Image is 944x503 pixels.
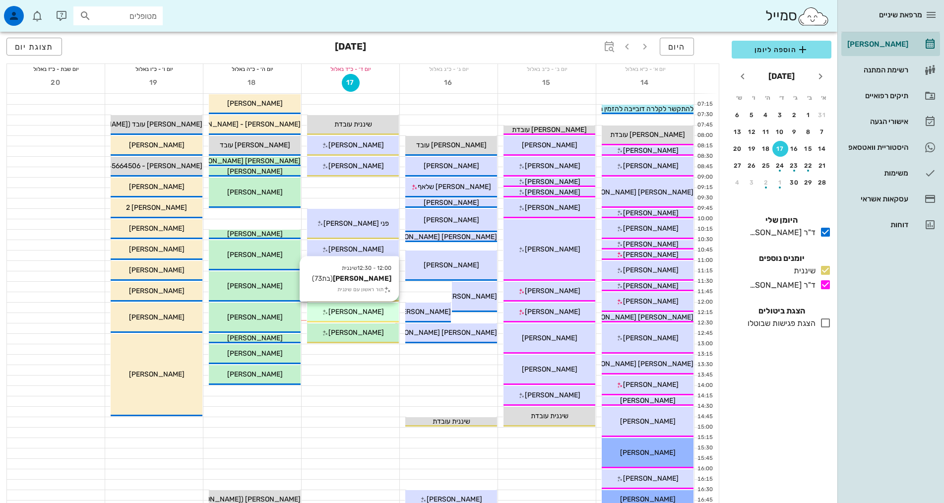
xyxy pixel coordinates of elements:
span: [PERSON_NAME] [623,266,679,274]
button: 16 [786,141,802,157]
th: ג׳ [789,89,802,106]
div: 8 [801,128,817,135]
div: היסטוריית וואטסאפ [845,143,908,151]
span: [PERSON_NAME] [PERSON_NAME] [384,328,497,337]
button: 14 [815,141,830,157]
button: 20 [47,74,65,92]
div: 16:30 [694,486,715,494]
div: 13 [730,128,746,135]
div: משימות [845,169,908,177]
span: [PERSON_NAME] עובדת [512,126,587,134]
span: [PERSON_NAME] [623,146,679,155]
button: 21 [815,158,830,174]
h3: [DATE] [335,38,366,58]
span: [PERSON_NAME] [328,162,384,170]
div: 09:30 [694,194,715,202]
span: [PERSON_NAME] [620,448,676,457]
button: 19 [744,141,760,157]
span: [PERSON_NAME] [424,216,479,224]
button: 28 [815,175,830,190]
span: [PERSON_NAME] [129,245,185,253]
span: [PERSON_NAME] [525,308,580,316]
a: משימות [841,161,940,185]
span: [PERSON_NAME] [522,334,577,342]
span: פני [PERSON_NAME] [323,219,389,228]
div: 15 [801,145,817,152]
span: [PERSON_NAME] עובדת [610,130,685,139]
span: [PERSON_NAME] [620,396,676,405]
div: 4 [730,179,746,186]
div: יום ב׳ - כ״ב באלול [498,64,596,74]
span: [PERSON_NAME] [623,380,679,389]
span: [PERSON_NAME] [227,188,283,196]
span: [PERSON_NAME] [129,370,185,378]
div: 3 [744,179,760,186]
button: 6 [730,107,746,123]
span: [PERSON_NAME] [129,313,185,321]
div: 09:45 [694,204,715,213]
div: 13:45 [694,371,715,379]
th: א׳ [818,89,830,106]
button: 14 [636,74,654,92]
div: דוחות [845,221,908,229]
div: 25 [758,162,774,169]
button: 18 [244,74,261,92]
button: 27 [730,158,746,174]
th: ב׳ [803,89,816,106]
span: [PERSON_NAME] [525,245,580,253]
div: 15:45 [694,454,715,463]
div: 27 [730,162,746,169]
button: 2 [758,175,774,190]
div: 24 [772,162,788,169]
div: ד"ר [PERSON_NAME] [746,279,816,291]
div: 2 [786,112,802,119]
span: [PERSON_NAME] [227,167,283,176]
div: 12 [744,128,760,135]
span: [PERSON_NAME] [328,245,384,253]
div: 1 [801,112,817,119]
span: [PERSON_NAME] [424,198,479,207]
span: שיננית עובדת [531,412,568,420]
span: [PERSON_NAME] [424,162,479,170]
div: 14:00 [694,381,715,390]
span: [PERSON_NAME] [227,99,283,108]
button: 17 [772,141,788,157]
button: תצוגת יום [6,38,62,56]
div: 12:15 [694,309,715,317]
button: 15 [538,74,556,92]
div: 11:15 [694,267,715,275]
span: [PERSON_NAME] [PERSON_NAME] [581,313,693,321]
div: 09:00 [694,173,715,182]
span: [PERSON_NAME] עובד [220,141,290,149]
span: [PERSON_NAME] [525,287,580,295]
div: 08:30 [694,152,715,161]
div: יום שבת - כ״ז באלול [7,64,105,74]
div: יום ו׳ - כ״ו באלול [105,64,203,74]
button: 23 [786,158,802,174]
span: [PERSON_NAME] [522,141,577,149]
span: 14 [636,78,654,87]
a: אישורי הגעה [841,110,940,133]
div: 7 [815,128,830,135]
button: 3 [772,107,788,123]
span: [PERSON_NAME] [227,251,283,259]
span: [PERSON_NAME] [PERSON_NAME] [581,188,693,196]
div: 14:15 [694,392,715,400]
div: הצגת פגישות שבוטלו [744,317,816,329]
div: [PERSON_NAME] [845,40,908,48]
span: [PERSON_NAME] [525,391,580,399]
span: [PERSON_NAME] 2 [126,203,187,212]
div: 12:00 [694,298,715,307]
span: שיננית עובדת [433,417,470,426]
span: מרפאת שיניים [879,10,922,19]
span: [PERSON_NAME] [623,162,679,170]
span: [PERSON_NAME] [623,297,679,306]
div: 2 [758,179,774,186]
button: חודש שעבר [812,67,829,85]
span: [PERSON_NAME] [227,334,283,342]
span: [PERSON_NAME] [623,474,679,483]
span: [PERSON_NAME] [227,230,283,238]
button: 2 [786,107,802,123]
span: 15 [538,78,556,87]
span: [PERSON_NAME] [623,240,679,249]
